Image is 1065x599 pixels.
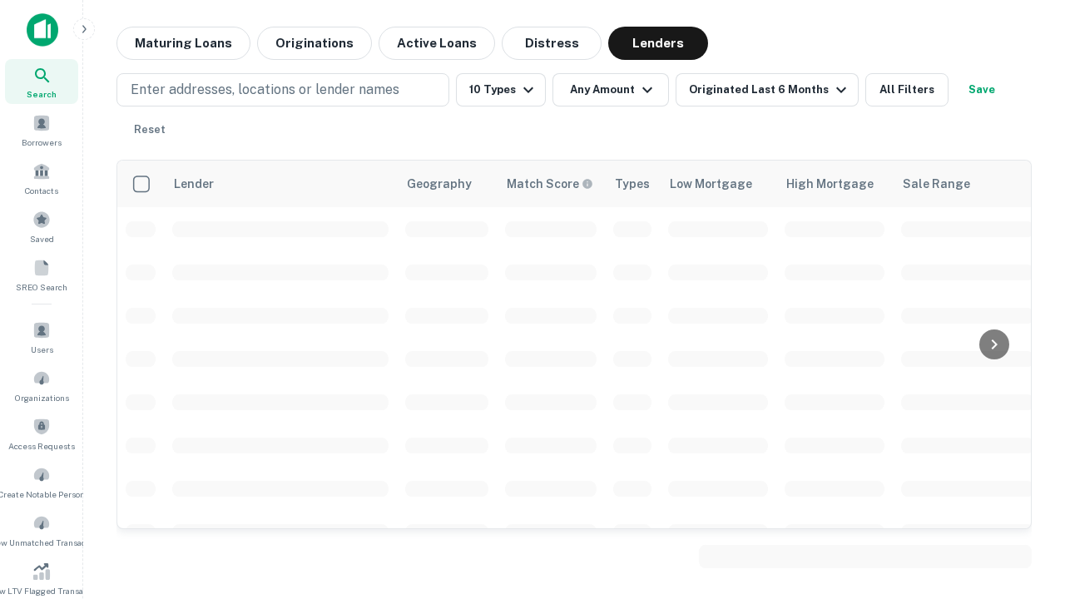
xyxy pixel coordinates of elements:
button: Active Loans [379,27,495,60]
span: Saved [30,232,54,245]
div: Lender [174,174,214,194]
p: Enter addresses, locations or lender names [131,80,399,100]
th: Sale Range [893,161,1043,207]
th: High Mortgage [776,161,893,207]
button: Maturing Loans [116,27,250,60]
th: Types [605,161,660,207]
span: Search [27,87,57,101]
div: Originated Last 6 Months [689,80,851,100]
th: Low Mortgage [660,161,776,207]
a: Contacts [5,156,78,200]
button: Originations [257,27,372,60]
span: Borrowers [22,136,62,149]
span: Users [31,343,53,356]
a: SREO Search [5,252,78,297]
span: Access Requests [8,439,75,453]
th: Geography [397,161,497,207]
a: Users [5,314,78,359]
a: Saved [5,204,78,249]
span: Organizations [15,391,69,404]
button: Reset [123,113,176,146]
iframe: Chat Widget [982,413,1065,493]
span: SREO Search [16,280,67,294]
button: Save your search to get updates of matches that match your search criteria. [955,73,1008,106]
button: Enter addresses, locations or lender names [116,73,449,106]
button: Distress [502,27,602,60]
button: 10 Types [456,73,546,106]
button: Any Amount [552,73,669,106]
th: Lender [164,161,397,207]
a: Access Requests [5,411,78,456]
div: High Mortgage [786,174,874,194]
div: Capitalize uses an advanced AI algorithm to match your search with the best lender. The match sco... [507,175,593,193]
a: Organizations [5,363,78,408]
a: Search [5,59,78,104]
div: Geography [407,174,472,194]
a: Create Notable Person [5,459,78,504]
h6: Match Score [507,175,590,193]
div: Sale Range [903,174,970,194]
button: Lenders [608,27,708,60]
div: Types [615,174,650,194]
a: Review Unmatched Transactions [5,507,78,552]
button: Originated Last 6 Months [676,73,859,106]
div: Low Mortgage [670,174,752,194]
a: Borrowers [5,107,78,152]
th: Capitalize uses an advanced AI algorithm to match your search with the best lender. The match sco... [497,161,605,207]
img: capitalize-icon.png [27,13,58,47]
span: Contacts [25,184,58,197]
button: All Filters [865,73,949,106]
